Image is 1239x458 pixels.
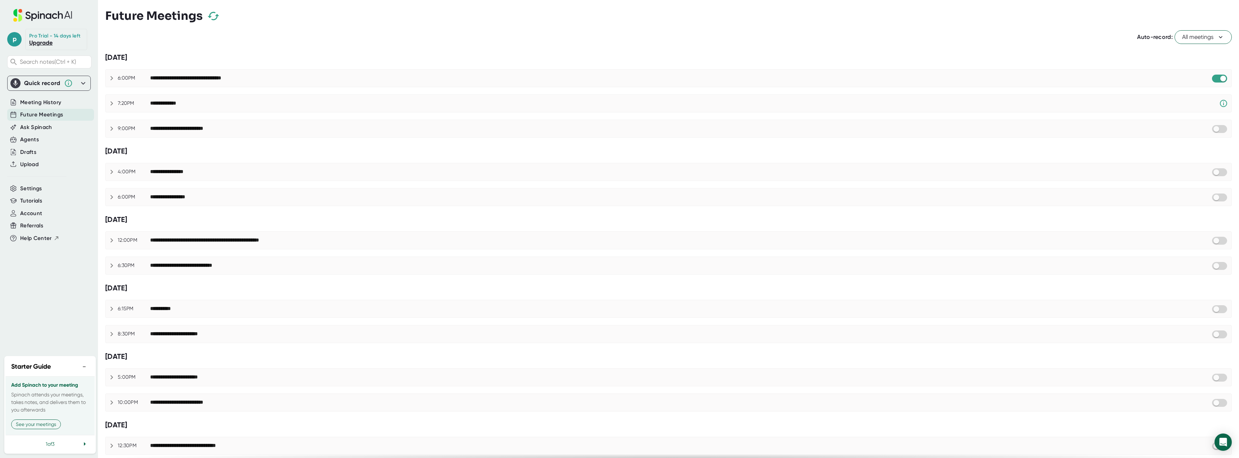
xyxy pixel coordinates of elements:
div: 4:00PM [118,169,150,175]
div: 7:20PM [118,100,150,107]
div: [DATE] [105,53,1232,62]
div: [DATE] [105,147,1232,156]
div: Pro Trial - 14 days left [29,33,80,39]
button: Help Center [20,234,59,243]
div: 12:00PM [118,237,150,244]
span: Help Center [20,234,52,243]
div: 5:00PM [118,374,150,381]
a: Upgrade [29,39,53,46]
div: Quick record [24,80,61,87]
div: 6:30PM [118,262,150,269]
button: Tutorials [20,197,42,205]
h3: Add Spinach to your meeting [11,382,89,388]
div: Quick record [10,76,88,90]
button: Future Meetings [20,111,63,119]
div: [DATE] [105,215,1232,224]
button: Upload [20,160,39,169]
div: 9:00PM [118,125,150,132]
h2: Starter Guide [11,362,51,372]
div: 8:30PM [118,331,150,337]
h3: Future Meetings [105,9,203,23]
p: Spinach attends your meetings, takes notes, and delivers them to you afterwards [11,391,89,414]
div: 6:00PM [118,194,150,200]
button: Ask Spinach [20,123,52,132]
div: Open Intercom Messenger [1215,433,1232,451]
span: All meetings [1182,33,1224,41]
div: 6:15PM [118,306,150,312]
button: Referrals [20,222,43,230]
button: Drafts [20,148,36,156]
div: [DATE] [105,421,1232,430]
div: [DATE] [105,352,1232,361]
button: Settings [20,184,42,193]
div: 10:00PM [118,399,150,406]
span: Auto-record: [1137,34,1173,40]
svg: Spinach requires a video conference link. [1219,99,1228,108]
span: Search notes (Ctrl + K) [20,58,76,65]
div: 12:30PM [118,443,150,449]
button: Account [20,209,42,218]
span: 1 of 3 [46,441,54,447]
div: [DATE] [105,284,1232,293]
div: 6:00PM [118,75,150,81]
button: See your meetings [11,419,61,429]
button: − [80,361,89,372]
button: Meeting History [20,98,61,107]
button: Agents [20,135,39,144]
button: All meetings [1175,30,1232,44]
span: p [7,32,22,46]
